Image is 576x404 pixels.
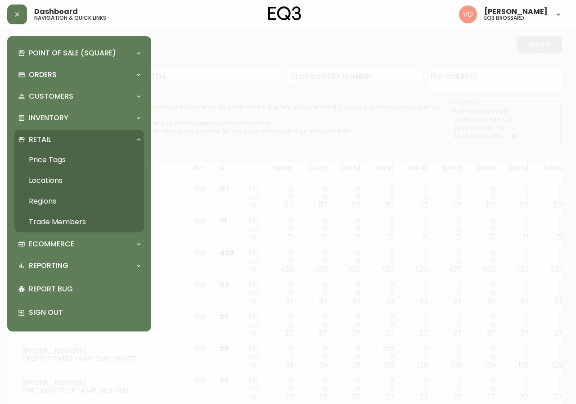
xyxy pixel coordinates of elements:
[14,43,144,63] div: Point of Sale (Square)
[29,284,140,294] p: Report Bug
[29,48,116,58] p: Point of Sale (Square)
[14,130,144,150] div: Retail
[484,15,524,21] h5: eq3 brossard
[459,5,477,23] img: 34cbe8de67806989076631741e6a7c6b
[268,6,301,21] img: logo
[14,86,144,106] div: Customers
[14,277,144,301] div: Report Bug
[14,234,144,254] div: Ecommerce
[14,170,144,191] a: Locations
[29,239,74,249] p: Ecommerce
[14,301,144,324] div: Sign Out
[14,65,144,85] div: Orders
[29,261,68,271] p: Reporting
[29,91,73,101] p: Customers
[29,135,51,145] p: Retail
[14,108,144,128] div: Inventory
[14,191,144,212] a: Regions
[34,8,78,15] span: Dashboard
[14,256,144,276] div: Reporting
[29,113,68,123] p: Inventory
[14,150,144,170] a: Price Tags
[14,212,144,232] a: Trade Members
[484,8,548,15] span: [PERSON_NAME]
[29,70,57,80] p: Orders
[29,308,140,318] p: Sign Out
[34,15,106,21] h5: navigation & quick links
